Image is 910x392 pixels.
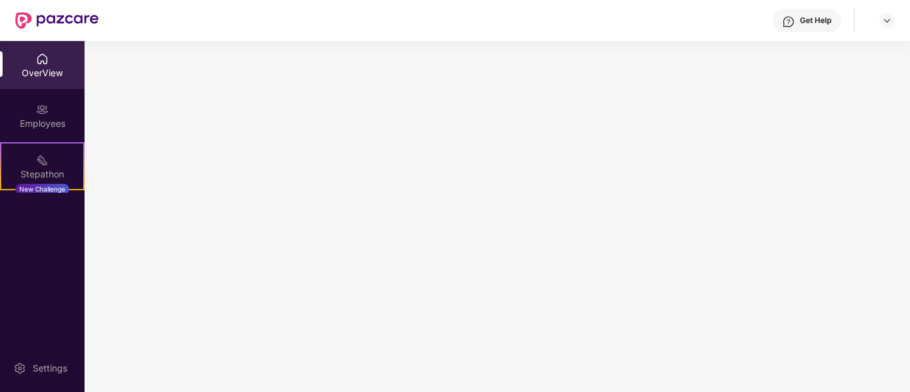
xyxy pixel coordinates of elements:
img: svg+xml;base64,PHN2ZyBpZD0iU2V0dGluZy0yMHgyMCIgeG1sbnM9Imh0dHA6Ly93d3cudzMub3JnLzIwMDAvc3ZnIiB3aW... [13,362,26,375]
div: Settings [29,362,71,375]
div: Get Help [800,15,831,26]
div: Stepathon [1,168,83,181]
div: New Challenge [15,184,69,194]
img: svg+xml;base64,PHN2ZyBpZD0iRHJvcGRvd24tMzJ4MzIiIHhtbG5zPSJodHRwOi8vd3d3LnczLm9yZy8yMDAwL3N2ZyIgd2... [882,15,892,26]
img: svg+xml;base64,PHN2ZyBpZD0iRW1wbG95ZWVzIiB4bWxucz0iaHR0cDovL3d3dy53My5vcmcvMjAwMC9zdmciIHdpZHRoPS... [36,103,49,116]
img: svg+xml;base64,PHN2ZyBpZD0iSG9tZSIgeG1sbnM9Imh0dHA6Ly93d3cudzMub3JnLzIwMDAvc3ZnIiB3aWR0aD0iMjAiIG... [36,53,49,65]
img: svg+xml;base64,PHN2ZyB4bWxucz0iaHR0cDovL3d3dy53My5vcmcvMjAwMC9zdmciIHdpZHRoPSIyMSIgaGVpZ2h0PSIyMC... [36,154,49,167]
img: New Pazcare Logo [15,12,99,29]
img: svg+xml;base64,PHN2ZyBpZD0iSGVscC0zMngzMiIgeG1sbnM9Imh0dHA6Ly93d3cudzMub3JnLzIwMDAvc3ZnIiB3aWR0aD... [782,15,795,28]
